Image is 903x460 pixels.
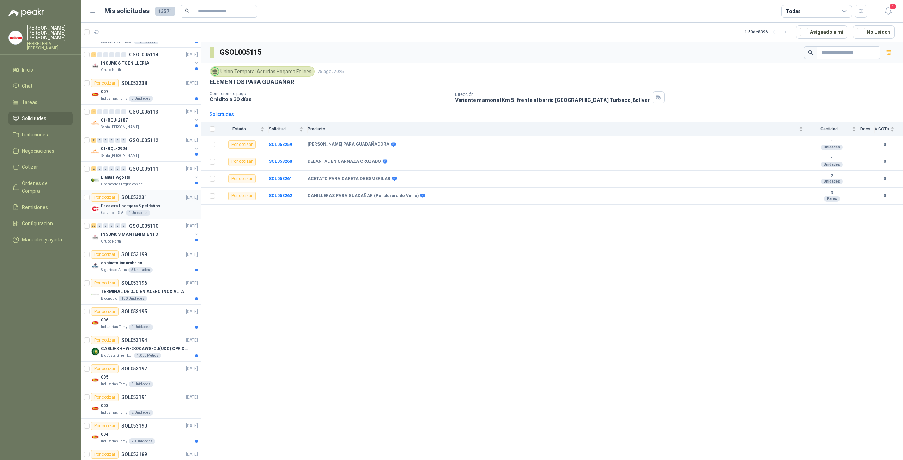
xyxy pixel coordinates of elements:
[101,381,127,387] p: Industrias Tomy
[91,136,199,159] a: 2 0 0 0 0 0 GSOL005112[DATE] Company Logo01-RQL-2924Santa [PERSON_NAME]
[8,128,73,141] a: Licitaciones
[220,47,262,58] h3: GSOL005115
[91,347,99,356] img: Company Logo
[91,62,99,70] img: Company Logo
[101,267,127,273] p: Seguridad Atlas
[186,51,198,58] p: [DATE]
[91,165,199,187] a: 2 0 0 0 0 0 GSOL005111[DATE] Company LogoLlantas AgostoOperadores Logísticos del Caribe
[121,338,147,343] p: SOL053194
[121,166,126,171] div: 0
[875,176,895,182] b: 0
[101,403,108,409] p: 003
[129,166,158,171] p: GSOL005111
[186,80,198,87] p: [DATE]
[8,177,73,198] a: Órdenes de Compra
[101,296,117,301] p: Biocirculo
[210,78,294,86] p: ELEMENTOS PARA GUADAÑAR
[91,166,96,171] div: 2
[91,176,99,184] img: Company Logo
[91,250,119,259] div: Por cotizar
[121,309,147,314] p: SOL053195
[875,192,895,199] b: 0
[91,279,119,287] div: Por cotizar
[101,124,139,130] p: Santa [PERSON_NAME]
[210,96,449,102] p: Crédito a 30 días
[101,260,143,266] p: contacto inalámbrico
[101,88,108,95] p: 007
[101,210,125,216] p: Calzatodo S.A.
[22,131,48,139] span: Licitaciones
[81,305,201,333] a: Por cotizarSOL053195[DATE] Company Logo006Industrias Tomy1 Unidades
[186,109,198,115] p: [DATE]
[22,98,37,106] span: Tareas
[269,193,292,198] a: SOL053262
[22,66,33,74] span: Inicio
[121,281,147,286] p: SOL053196
[81,419,201,447] a: Por cotizarSOL053190[DATE] Company Logo004Industrias Tomy20 Unidades
[186,423,198,429] p: [DATE]
[22,179,66,195] span: Órdenes de Compra
[807,190,856,196] b: 3
[121,195,147,200] p: SOL053231
[91,204,99,213] img: Company Logo
[8,217,73,230] a: Configuración
[228,192,256,200] div: Por cotizar
[91,422,119,430] div: Por cotizar
[808,50,813,55] span: search
[101,431,108,438] p: 004
[821,145,843,150] div: Unidades
[91,393,119,401] div: Por cotizar
[109,138,114,143] div: 0
[22,236,62,244] span: Manuales y ayuda
[129,410,153,416] div: 2 Unidades
[8,96,73,109] a: Tareas
[807,122,860,136] th: Cantidad
[101,288,189,295] p: TERMINAL DE OJO EN ACERO INOX ALTA EMPERATURA
[81,247,201,276] a: Por cotizarSOL053199[DATE] Company Logocontacto inalámbricoSeguridad Atlas5 Unidades
[22,82,32,90] span: Chat
[121,52,126,57] div: 0
[228,158,256,166] div: Por cotizar
[126,210,150,216] div: 1 Unidades
[103,223,108,228] div: 0
[91,364,119,373] div: Por cotizar
[101,146,127,152] p: 01-RQL-2924
[91,262,99,270] img: Company Logo
[22,220,53,227] span: Configuración
[101,182,145,187] p: Operadores Logísticos del Caribe
[210,66,315,77] div: Union Temporal Asturias Hogares Felices
[8,112,73,125] a: Solicitudes
[101,239,121,244] p: Grupo North
[228,140,256,149] div: Por cotizar
[81,276,201,305] a: Por cotizarSOL053196[DATE] Company LogoTERMINAL DE OJO EN ACERO INOX ALTA EMPERATURABiocirculo150...
[186,308,198,315] p: [DATE]
[101,96,127,102] p: Industrias Tomy
[129,96,153,102] div: 5 Unidades
[269,142,292,147] a: SOL053259
[8,160,73,174] a: Cotizar
[269,159,292,164] b: SOL053260
[101,345,189,352] p: CABLE-XHHW-2-3/0AWG-CU(UDC) CPR XLPE FR
[101,374,108,381] p: 005
[308,142,389,147] b: [PERSON_NAME] PARA GUADAÑADORA
[101,67,121,73] p: Grupo North
[796,25,847,39] button: Asignado a mi
[101,353,133,358] p: BioCosta Green Energy S.A.S
[853,25,895,39] button: No Leídos
[109,52,114,57] div: 0
[875,122,903,136] th: # COTs
[22,115,46,122] span: Solicitudes
[91,307,119,316] div: Por cotizar
[882,5,895,18] button: 1
[22,163,38,171] span: Cotizar
[119,296,147,301] div: 150 Unidades
[121,395,147,400] p: SOL053191
[121,252,147,257] p: SOL053199
[121,366,147,371] p: SOL053192
[97,138,102,143] div: 0
[109,109,114,114] div: 0
[103,166,108,171] div: 0
[91,138,96,143] div: 2
[185,8,190,13] span: search
[186,166,198,172] p: [DATE]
